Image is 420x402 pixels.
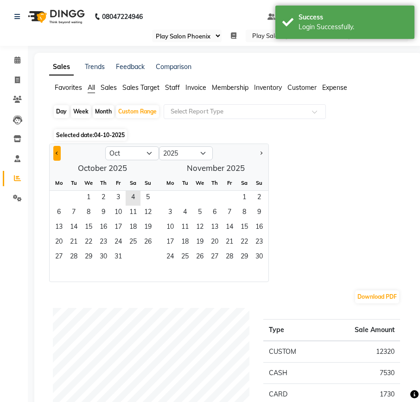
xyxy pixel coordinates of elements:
[163,235,178,250] span: 17
[237,250,252,265] span: 29
[192,206,207,220] span: 5
[126,206,140,220] div: Saturday, October 11, 2025
[140,235,155,250] div: Sunday, October 26, 2025
[126,206,140,220] span: 11
[222,206,237,220] div: Friday, November 7, 2025
[237,250,252,265] div: Saturday, November 29, 2025
[96,206,111,220] div: Thursday, October 9, 2025
[51,206,66,220] div: Monday, October 6, 2025
[66,206,81,220] div: Tuesday, October 7, 2025
[140,191,155,206] div: Sunday, October 5, 2025
[111,206,126,220] span: 10
[126,176,140,190] div: Sa
[178,220,192,235] span: 11
[237,206,252,220] span: 8
[81,220,96,235] div: Wednesday, October 15, 2025
[96,220,111,235] span: 16
[192,206,207,220] div: Wednesday, November 5, 2025
[51,176,66,190] div: Mo
[111,191,126,206] div: Friday, October 3, 2025
[163,206,178,220] div: Monday, November 3, 2025
[51,220,66,235] span: 13
[140,206,155,220] span: 12
[222,220,237,235] span: 14
[252,176,267,190] div: Su
[81,176,96,190] div: We
[96,176,111,190] div: Th
[207,250,222,265] div: Thursday, November 27, 2025
[222,235,237,250] div: Friday, November 21, 2025
[178,250,192,265] div: Tuesday, November 25, 2025
[322,320,400,341] th: Sale Amount
[192,250,207,265] div: Wednesday, November 26, 2025
[322,83,347,92] span: Expense
[207,235,222,250] div: Thursday, November 20, 2025
[81,206,96,220] span: 8
[66,220,81,235] span: 14
[126,220,140,235] span: 18
[96,250,111,265] span: 30
[51,206,66,220] span: 6
[299,22,407,32] div: Login Successfully.
[207,206,222,220] span: 6
[94,132,125,138] span: 04-10-2025
[207,220,222,235] span: 13
[163,220,178,235] div: Monday, November 10, 2025
[51,235,66,250] div: Monday, October 20, 2025
[163,250,178,265] div: Monday, November 24, 2025
[116,63,145,71] a: Feedback
[140,206,155,220] div: Sunday, October 12, 2025
[237,220,252,235] div: Saturday, November 15, 2025
[81,191,96,206] span: 1
[66,206,81,220] span: 7
[252,220,267,235] div: Sunday, November 16, 2025
[51,250,66,265] div: Monday, October 27, 2025
[116,105,159,118] div: Custom Range
[252,206,267,220] div: Sunday, November 9, 2025
[49,59,74,75] a: Sales
[54,105,69,118] div: Day
[51,220,66,235] div: Monday, October 13, 2025
[102,4,143,30] b: 08047224946
[178,220,192,235] div: Tuesday, November 11, 2025
[207,220,222,235] div: Thursday, November 13, 2025
[299,13,407,22] div: Success
[178,235,192,250] div: Tuesday, November 18, 2025
[66,250,81,265] span: 28
[111,220,126,235] span: 17
[222,235,237,250] span: 21
[81,250,96,265] span: 29
[126,235,140,250] div: Saturday, October 25, 2025
[252,250,267,265] div: Sunday, November 30, 2025
[207,206,222,220] div: Thursday, November 6, 2025
[81,220,96,235] span: 15
[252,250,267,265] span: 30
[254,83,282,92] span: Inventory
[287,83,317,92] span: Customer
[163,235,178,250] div: Monday, November 17, 2025
[53,146,61,161] button: Previous month
[96,191,111,206] div: Thursday, October 2, 2025
[105,146,159,160] select: Select month
[222,206,237,220] span: 7
[156,63,191,71] a: Comparison
[192,176,207,190] div: We
[54,129,127,141] span: Selected date:
[237,191,252,206] div: Saturday, November 1, 2025
[192,235,207,250] div: Wednesday, November 19, 2025
[96,220,111,235] div: Thursday, October 16, 2025
[96,191,111,206] span: 2
[178,176,192,190] div: Tu
[24,4,87,30] img: logo
[178,206,192,220] span: 4
[111,176,126,190] div: Fr
[257,146,265,161] button: Next month
[237,191,252,206] span: 1
[81,235,96,250] span: 22
[111,235,126,250] span: 24
[192,220,207,235] span: 12
[222,176,237,190] div: Fr
[101,83,117,92] span: Sales
[111,235,126,250] div: Friday, October 24, 2025
[263,320,322,341] th: Type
